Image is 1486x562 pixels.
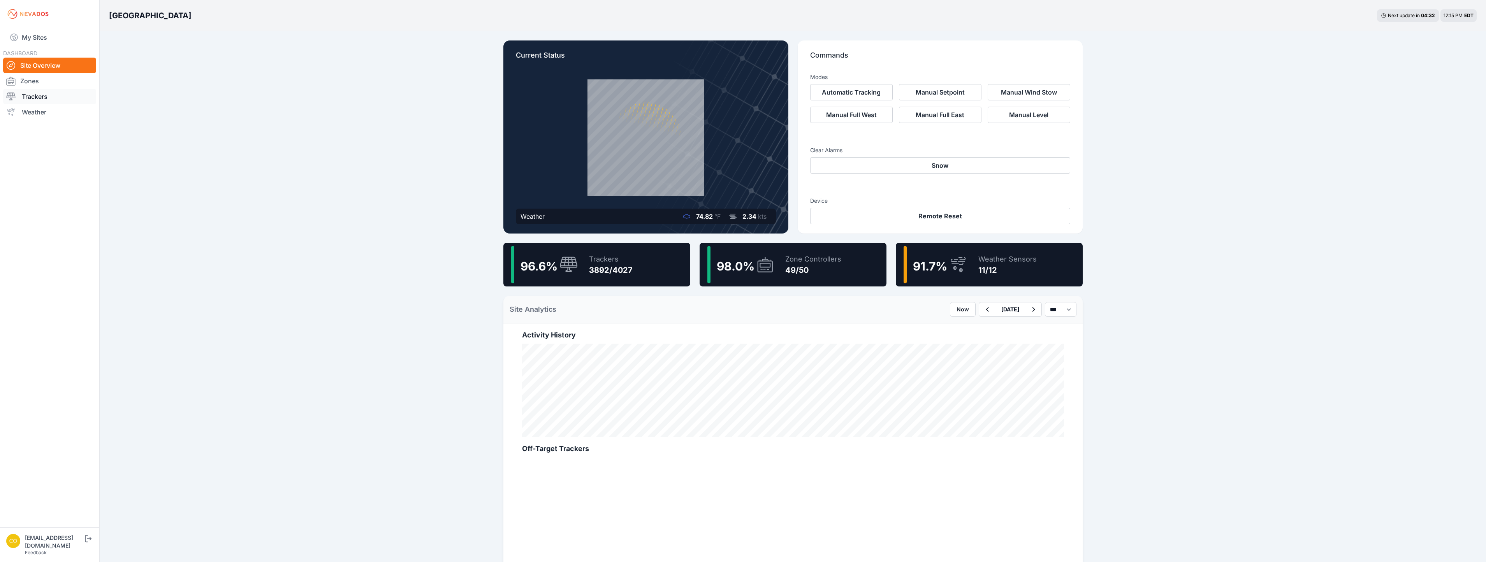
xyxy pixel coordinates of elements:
[995,302,1025,316] button: [DATE]
[521,259,557,273] span: 96.6 %
[25,550,47,555] a: Feedback
[521,212,545,221] div: Weather
[516,50,776,67] p: Current Status
[3,89,96,104] a: Trackers
[742,213,756,220] span: 2.34
[1421,12,1435,19] div: 04 : 32
[1464,12,1474,18] span: EDT
[1444,12,1463,18] span: 12:15 PM
[3,73,96,89] a: Zones
[589,254,633,265] div: Trackers
[700,243,886,286] a: 98.0%Zone Controllers49/50
[978,265,1037,276] div: 11/12
[109,5,192,26] nav: Breadcrumb
[696,213,713,220] span: 74.82
[510,304,556,315] h2: Site Analytics
[785,254,841,265] div: Zone Controllers
[522,443,1064,454] h2: Off-Target Trackers
[913,259,947,273] span: 91.7 %
[3,28,96,47] a: My Sites
[3,58,96,73] a: Site Overview
[503,243,690,286] a: 96.6%Trackers3892/4027
[950,302,976,317] button: Now
[810,84,893,100] button: Automatic Tracking
[899,107,981,123] button: Manual Full East
[109,10,192,21] h3: [GEOGRAPHIC_DATA]
[758,213,767,220] span: kts
[896,243,1083,286] a: 91.7%Weather Sensors11/12
[810,197,1070,205] h3: Device
[988,107,1070,123] button: Manual Level
[785,265,841,276] div: 49/50
[3,104,96,120] a: Weather
[810,107,893,123] button: Manual Full West
[25,534,83,550] div: [EMAIL_ADDRESS][DOMAIN_NAME]
[810,50,1070,67] p: Commands
[810,73,828,81] h3: Modes
[810,208,1070,224] button: Remote Reset
[899,84,981,100] button: Manual Setpoint
[1388,12,1420,18] span: Next update in
[3,50,37,56] span: DASHBOARD
[6,534,20,548] img: controlroomoperator@invenergy.com
[988,84,1070,100] button: Manual Wind Stow
[810,146,1070,154] h3: Clear Alarms
[589,265,633,276] div: 3892/4027
[978,254,1037,265] div: Weather Sensors
[717,259,754,273] span: 98.0 %
[6,8,50,20] img: Nevados
[810,157,1070,174] button: Snow
[714,213,721,220] span: °F
[522,330,1064,341] h2: Activity History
